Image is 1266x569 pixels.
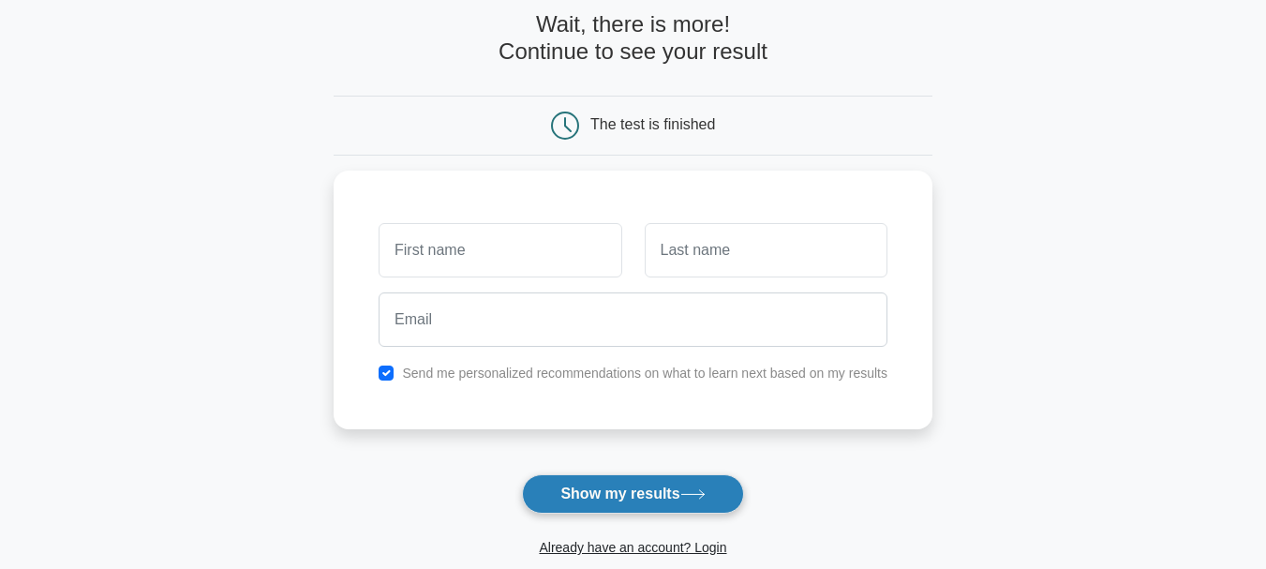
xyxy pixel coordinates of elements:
input: Email [379,292,887,347]
input: First name [379,223,621,277]
a: Already have an account? Login [539,540,726,555]
h4: Wait, there is more! Continue to see your result [334,11,932,66]
button: Show my results [522,474,743,514]
label: Send me personalized recommendations on what to learn next based on my results [402,366,887,381]
input: Last name [645,223,887,277]
div: The test is finished [590,116,715,132]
